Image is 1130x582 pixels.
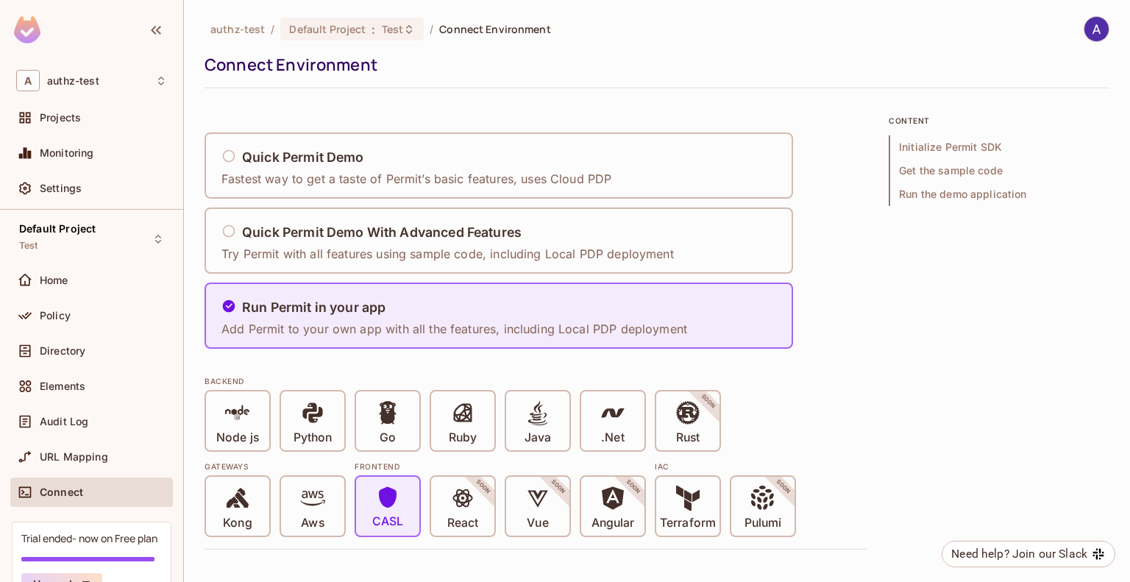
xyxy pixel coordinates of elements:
p: Terraform [660,516,716,530]
p: Aws [301,516,324,530]
span: Home [40,274,68,286]
span: SOON [680,373,737,430]
p: content [889,115,1109,127]
span: Initialize Permit SDK [889,135,1109,159]
div: Need help? Join our Slack [951,545,1087,563]
span: Connect Environment [439,22,551,36]
span: SOON [455,458,512,516]
p: Java [525,430,551,445]
span: Projects [40,112,81,124]
span: URL Mapping [40,451,108,463]
div: Gateways [205,461,346,472]
span: Policy [40,310,71,322]
p: Go [380,430,396,445]
div: Connect Environment [205,54,1102,76]
p: Add Permit to your own app with all the features, including Local PDP deployment [221,321,687,337]
h5: Run Permit in your app [242,300,385,315]
span: Default Project [19,223,96,235]
div: IAC [655,461,796,472]
p: Angular [591,516,635,530]
p: React [447,516,478,530]
div: Frontend [355,461,646,472]
h5: Quick Permit Demo [242,150,364,165]
p: Node js [216,430,259,445]
span: Settings [40,182,82,194]
p: Python [294,430,332,445]
span: Audit Log [40,416,88,427]
span: SOON [605,458,662,516]
li: / [430,22,433,36]
span: Default Project [289,22,366,36]
span: Directory [40,345,85,357]
span: Test [19,240,38,252]
span: Workspace: authz-test [47,75,99,87]
img: SReyMgAAAABJRU5ErkJggg== [14,16,40,43]
h5: Quick Permit Demo With Advanced Features [242,225,522,240]
p: Try Permit with all features using sample code, including Local PDP deployment [221,246,674,262]
span: A [16,70,40,91]
span: Connect [40,486,83,498]
span: the active workspace [210,22,265,36]
p: Vue [527,516,548,530]
div: BACKEND [205,375,867,387]
img: ASHISH SANDEY [1084,17,1109,41]
span: Test [382,22,404,36]
div: Trial ended- now on Free plan [21,531,157,545]
p: Pulumi [745,516,781,530]
p: Rust [676,430,700,445]
span: Run the demo application [889,182,1109,206]
p: .Net [601,430,624,445]
span: Get the sample code [889,159,1109,182]
p: Ruby [449,430,477,445]
span: : [371,24,376,35]
span: Monitoring [40,147,94,159]
p: Fastest way to get a taste of Permit’s basic features, uses Cloud PDP [221,171,611,187]
p: Kong [223,516,252,530]
p: CASL [372,514,403,529]
span: SOON [755,458,812,516]
li: / [271,22,274,36]
span: Elements [40,380,85,392]
span: SOON [530,458,587,516]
